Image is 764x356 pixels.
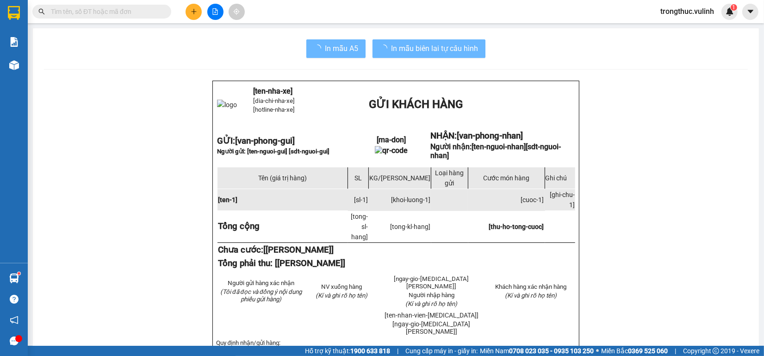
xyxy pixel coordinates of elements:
[316,292,367,299] span: (Kí và ghi rõ họ tên)
[254,97,295,104] span: [dia-chi-nha-xe]
[305,346,390,356] span: Hỗ trợ kỹ thuật:
[430,142,561,160] strong: Người nhận:
[220,288,302,303] em: (Tôi đã đọc và đồng ý nội dung phiếu gửi hàng)
[9,273,19,283] img: warehouse-icon
[391,43,478,54] span: In mẫu biên lai tự cấu hình
[321,283,362,290] span: NV xuống hàng
[229,4,245,20] button: aim
[405,346,478,356] span: Cung cấp máy in - giấy in:
[228,280,294,286] span: Người gửi hàng xác nhận
[218,196,237,203] span: [ten-1]
[732,4,735,11] span: 1
[406,300,458,307] span: (Kí và ghi rõ họ tên)
[4,69,12,76] span: phone
[254,87,293,95] span: [ten-nha-xe]
[4,67,176,78] li: 1900 8181
[207,4,224,20] button: file-add
[254,106,295,113] span: [hotline-nha-xe]
[217,167,348,189] td: Tên (giá trị hàng)
[350,347,390,355] strong: 1900 633 818
[480,346,594,356] span: Miền Nam
[596,349,599,353] span: ⚪️
[218,221,260,231] strong: Tổng cộng
[10,337,19,345] span: message
[4,20,176,67] li: E11, Đường số 8, Khu dân cư Nông [GEOGRAPHIC_DATA], Kv.[GEOGRAPHIC_DATA], [GEOGRAPHIC_DATA]
[235,136,295,146] span: [van-phong-gui]
[51,6,160,17] input: Tìm tên, số ĐT hoặc mã đơn
[430,142,561,160] span: [sdt-nguoi-nhan]
[550,191,575,209] span: [ghi-chu-1]
[457,131,523,141] span: [van-phong-nhan]
[212,8,218,15] span: file-add
[373,39,485,58] button: In mẫu biên lai tự cấu hình
[495,283,566,290] span: Khách hàng xác nhận hàng
[186,4,202,20] button: plus
[216,339,280,346] span: Quy định nhận/gửi hàng:
[385,311,478,319] span: [ten-nhan-vien-[MEDICAL_DATA]]
[369,98,463,111] span: GỬI KHÁCH HÀNG
[380,44,391,52] span: loading
[53,6,131,18] b: [PERSON_NAME]
[505,292,557,299] span: (Kí và ghi rõ họ tên)
[306,39,366,58] button: In mẫu A5
[521,196,544,203] span: [cuoc-1]
[397,346,398,356] span: |
[726,7,734,16] img: icon-new-feature
[390,223,430,230] span: [tong-kl-hang]
[391,196,430,203] span: [khoi-luong-1]
[18,272,20,275] sup: 1
[218,245,345,268] strong: Chưa cước:
[348,167,369,189] td: SL
[9,60,19,70] img: warehouse-icon
[394,275,469,290] span: [ngay-gio-[MEDICAL_DATA][PERSON_NAME]]
[217,100,237,110] img: logo
[38,8,45,15] span: search
[351,213,368,241] span: [tong-sl-hang]
[53,22,61,30] span: environment
[742,4,758,20] button: caret-down
[375,146,408,155] img: qr-code
[217,136,295,146] strong: GỬI:
[713,348,719,354] span: copyright
[325,43,358,54] span: In mẫu A5
[368,167,431,189] td: KG/[PERSON_NAME]
[9,37,19,47] img: solution-icon
[354,196,368,203] span: [sl-1]
[393,320,471,335] span: [ngay-gio-[MEDICAL_DATA][PERSON_NAME]]
[601,346,668,356] span: Miền Bắc
[218,245,345,268] span: [[PERSON_NAME]] Tổng phải thu: [[PERSON_NAME]]
[377,135,406,144] span: [ma-don]
[509,347,594,355] strong: 0708 023 035 - 0935 103 250
[431,167,468,189] td: Loại hàng gửi
[430,131,523,141] strong: NHẬN:
[468,167,545,189] td: Cước món hàng
[746,7,755,16] span: caret-down
[10,295,19,304] span: question-circle
[409,292,454,299] span: Người nhập hàng
[191,8,197,15] span: plus
[8,6,20,20] img: logo-vxr
[217,148,329,155] span: Người gửi: [ten-nguoi-gui] [sdt-nguoi-gui]
[430,142,561,160] span: [ten-nguoi-nhan]
[675,346,676,356] span: |
[10,316,19,324] span: notification
[233,8,240,15] span: aim
[731,4,737,11] sup: 1
[4,4,50,51] img: logo.jpg
[314,44,325,52] span: loading
[545,167,575,189] td: Ghi chú
[489,223,544,230] span: [thu-ho-tong-cuoc]
[653,6,721,17] span: trongthuc.vulinh
[628,347,668,355] strong: 0369 525 060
